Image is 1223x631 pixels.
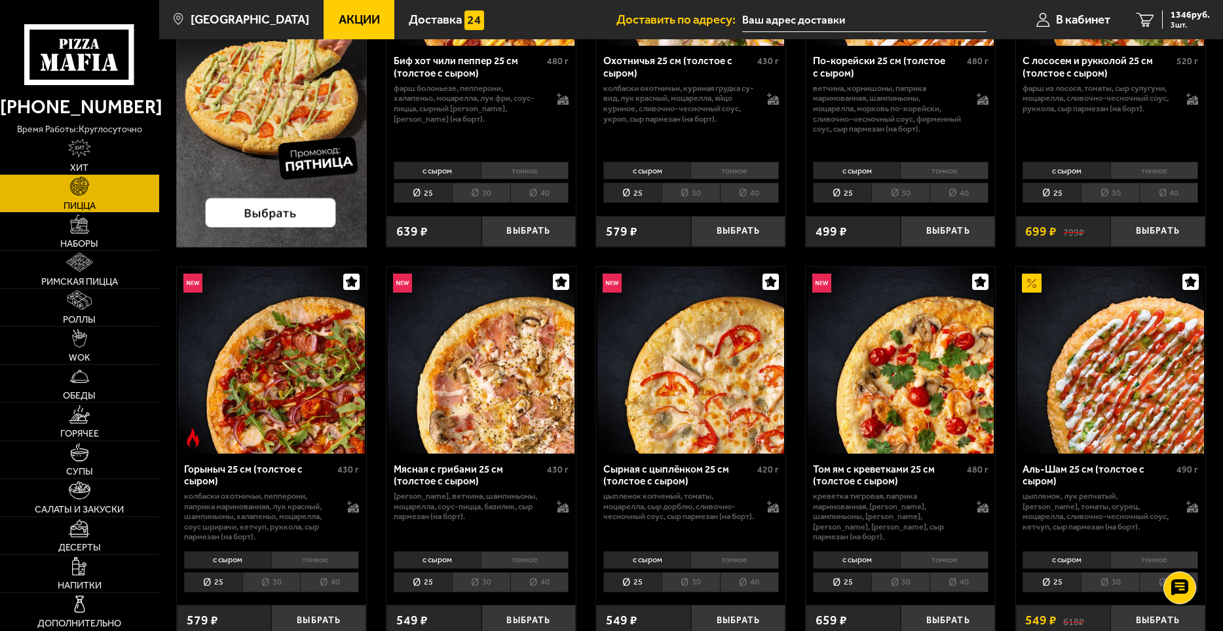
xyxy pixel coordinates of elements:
li: тонкое [900,551,988,569]
span: Пицца [64,201,96,210]
li: тонкое [690,551,778,569]
span: 639 ₽ [396,225,428,238]
img: Сырная с цыплёнком 25 см (толстое с сыром) [597,267,784,454]
div: Охотничья 25 см (толстое с сыром) [603,55,754,79]
li: 30 [452,572,510,592]
li: 40 [720,183,779,203]
li: 40 [720,572,779,592]
span: 659 ₽ [816,614,847,626]
p: ветчина, корнишоны, паприка маринованная, шампиньоны, моцарелла, морковь по-корейски, сливочно-че... [813,83,964,134]
span: WOK [69,353,90,362]
li: с сыром [603,551,690,569]
span: Роллы [63,315,96,324]
img: Мясная с грибами 25 см (толстое с сыром) [388,267,574,454]
span: Дополнительно [37,619,121,628]
span: [GEOGRAPHIC_DATA] [191,14,309,26]
span: 520 г [1176,56,1198,67]
li: 30 [452,183,510,203]
span: 549 ₽ [396,614,428,626]
span: Доставить по адресу: [616,14,742,26]
s: 618 ₽ [1063,614,1084,626]
span: 480 г [967,56,988,67]
img: Новинка [183,274,202,293]
li: тонкое [481,551,569,569]
li: 25 [813,183,871,203]
li: 25 [603,572,662,592]
span: Салаты и закуски [35,505,124,514]
li: тонкое [481,162,569,180]
a: НовинкаТом ям с креветками 25 см (толстое с сыром) [806,267,995,454]
img: Новинка [603,274,622,293]
span: 499 ₽ [816,225,847,238]
p: цыпленок копченый, томаты, моцарелла, сыр дорблю, сливочно-чесночный соус, сыр пармезан (на борт). [603,491,754,522]
img: Том ям с креветками 25 см (толстое с сыром) [808,267,994,454]
li: тонкое [1110,551,1198,569]
li: с сыром [394,551,481,569]
span: 699 ₽ [1025,225,1057,238]
span: 579 ₽ [187,614,218,626]
div: Том ям с креветками 25 см (толстое с сыром) [813,463,964,488]
p: колбаски охотничьи, куриная грудка су-вид, лук красный, моцарелла, яйцо куриное, сливочно-чесночн... [603,83,754,124]
div: Мясная с грибами 25 см (толстое с сыром) [394,463,544,488]
span: Наборы [60,239,98,248]
li: с сыром [394,162,481,180]
li: 25 [1023,572,1081,592]
li: с сыром [813,162,900,180]
li: с сыром [184,551,271,569]
li: 30 [662,183,720,203]
li: с сыром [813,551,900,569]
p: колбаски Охотничьи, пепперони, паприка маринованная, лук красный, шампиньоны, халапеньо, моцарелл... [184,491,335,542]
li: тонкое [900,162,988,180]
li: 40 [1139,183,1198,203]
span: Напитки [58,581,102,590]
li: 30 [242,572,301,592]
button: Выбрать [691,216,786,247]
li: 40 [1139,572,1198,592]
span: 490 г [1176,464,1198,475]
button: Выбрать [1110,216,1205,247]
li: 30 [662,572,720,592]
span: Акции [339,14,380,26]
span: 430 г [337,464,359,475]
span: Хит [70,163,88,172]
div: По-корейски 25 см (толстое с сыром) [813,55,964,79]
p: фарш из лосося, томаты, сыр сулугуни, моцарелла, сливочно-чесночный соус, руккола, сыр пармезан (... [1023,83,1173,114]
li: 25 [394,572,452,592]
li: 40 [930,572,988,592]
span: 3 шт. [1171,21,1210,29]
li: тонкое [1110,162,1198,180]
p: [PERSON_NAME], ветчина, шампиньоны, моцарелла, соус-пицца, базилик, сыр пармезан (на борт). [394,491,544,522]
div: Сырная с цыплёнком 25 см (толстое с сыром) [603,463,754,488]
span: Санкт-Петербург, Дачный проспект, 9к2 [742,8,987,32]
span: Горячее [60,429,99,438]
span: 430 г [547,464,569,475]
li: тонкое [271,551,359,569]
span: Римская пицца [41,277,118,286]
li: 25 [184,572,242,592]
span: 480 г [967,464,988,475]
li: 40 [510,183,569,203]
span: Супы [66,467,93,476]
span: Десерты [58,543,101,552]
li: 30 [871,183,930,203]
span: Доставка [409,14,462,26]
li: 25 [1023,183,1081,203]
li: 25 [813,572,871,592]
span: 430 г [757,56,779,67]
img: Новинка [812,274,831,293]
li: 30 [871,572,930,592]
li: 40 [300,572,359,592]
img: Акционный [1022,274,1041,293]
p: креветка тигровая, паприка маринованная, [PERSON_NAME], шампиньоны, [PERSON_NAME], [PERSON_NAME],... [813,491,964,542]
a: НовинкаМясная с грибами 25 см (толстое с сыром) [386,267,576,454]
span: 549 ₽ [1025,614,1057,626]
span: В кабинет [1056,14,1110,26]
span: 549 ₽ [606,614,637,626]
li: 30 [1081,572,1139,592]
a: НовинкаСырная с цыплёнком 25 см (толстое с сыром) [596,267,785,454]
button: Выбрать [901,216,996,247]
li: с сыром [603,162,690,180]
span: 480 г [547,56,569,67]
p: цыпленок, лук репчатый, [PERSON_NAME], томаты, огурец, моцарелла, сливочно-чесночный соус, кетчуп... [1023,491,1173,532]
img: Аль-Шам 25 см (толстое с сыром) [1017,267,1204,454]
